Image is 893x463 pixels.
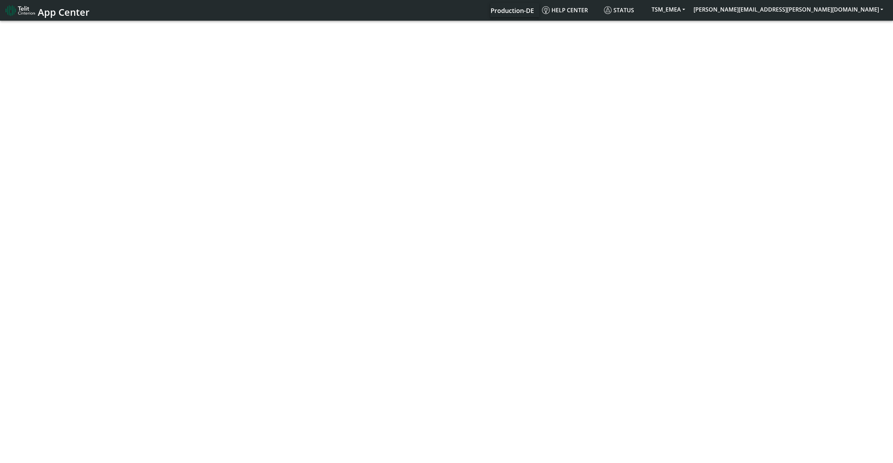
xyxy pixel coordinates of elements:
[38,6,90,19] span: App Center
[604,6,612,14] img: status.svg
[491,6,534,15] span: Production-DE
[601,3,647,17] a: Status
[6,5,35,16] img: logo-telit-cinterion-gw-new.png
[542,6,550,14] img: knowledge.svg
[539,3,601,17] a: Help center
[689,3,887,16] button: [PERSON_NAME][EMAIL_ADDRESS][PERSON_NAME][DOMAIN_NAME]
[542,6,588,14] span: Help center
[6,3,89,18] a: App Center
[604,6,634,14] span: Status
[490,3,534,17] a: Your current platform instance
[647,3,689,16] button: TSM_EMEA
